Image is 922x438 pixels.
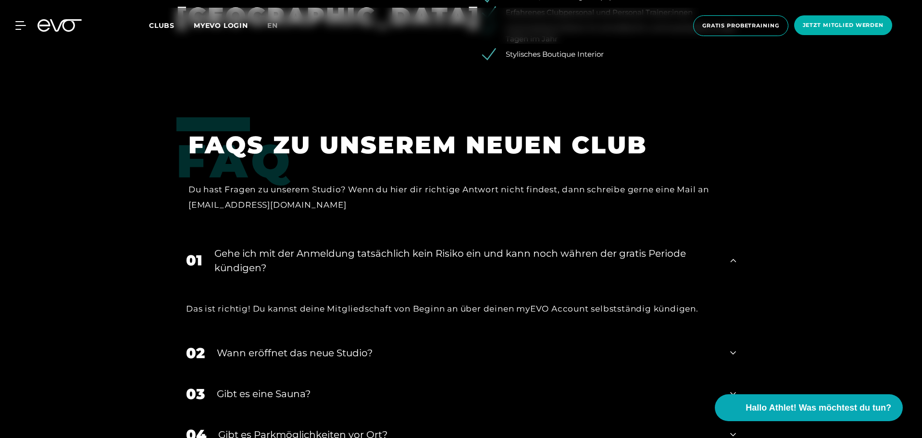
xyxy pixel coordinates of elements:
div: Gibt es eine Sauna? [217,387,718,401]
span: Gratis Probetraining [702,22,779,30]
button: Hallo Athlet! Was möchtest du tun? [715,394,903,421]
span: Clubs [149,21,174,30]
div: Das ist richtig! Du kannst deine Mitgliedschaft von Beginn an über deinen myEVO Account selbststä... [186,301,736,316]
a: Jetzt Mitglied werden [791,15,895,36]
span: en [267,21,278,30]
div: Wann eröffnet das neue Studio? [217,346,718,360]
div: 01 [186,250,202,271]
h1: FAQS ZU UNSEREM NEUEN CLUB [188,129,722,161]
div: Du hast Fragen zu unserem Studio? Wenn du hier dir richtige Antwort nicht findest, dann schreibe ... [188,182,722,213]
a: Gratis Probetraining [690,15,791,36]
span: Jetzt Mitglied werden [803,21,884,29]
div: Gehe ich mit der Anmeldung tatsächlich kein Risiko ein und kann noch währen der gratis Periode kü... [214,246,718,275]
a: MYEVO LOGIN [194,21,248,30]
a: Clubs [149,21,194,30]
li: Stylisches Boutique Interior [489,49,746,60]
div: 03 [186,383,205,405]
div: 02 [186,342,205,364]
span: Hallo Athlet! Was möchtest du tun? [746,401,891,414]
a: en [267,20,289,31]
